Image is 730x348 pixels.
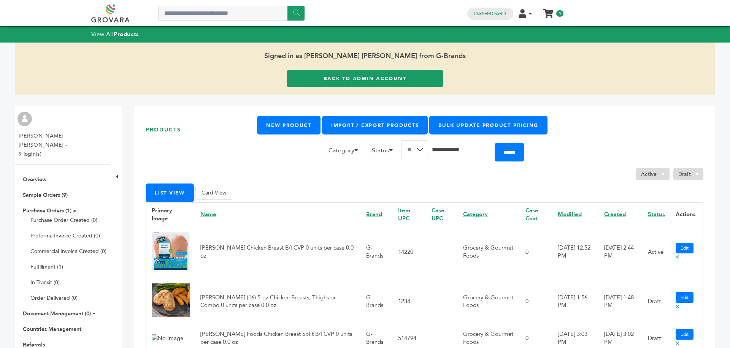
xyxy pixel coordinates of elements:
a: Name [200,210,216,218]
input: Search [432,140,491,159]
strong: Products [114,30,139,38]
td: G-Brands [361,226,393,278]
a: Document Management (0) [23,310,91,317]
span: × [691,169,703,179]
a: Created [604,210,626,218]
a: Edit [676,329,693,340]
td: Grocery & Gourmet Foods [458,226,520,278]
a: Case Cost [525,207,538,222]
a: Purchase Order Created (0) [30,217,97,224]
a: Countries Management [23,326,81,333]
h1: Products [146,116,257,144]
a: Edit [676,292,693,303]
a: Brand [366,210,382,218]
td: G-Brands [361,278,393,325]
span: 1 [556,10,563,17]
td: Grocery & Gourmet Foods [458,278,520,325]
li: Active [636,168,670,180]
a: Status [648,210,665,218]
a: Order Delivered (0) [30,294,78,302]
a: Modified [558,210,582,218]
li: Status [368,146,401,159]
a: Proforma Invoice Created (0) [30,232,100,239]
td: Active [643,226,670,278]
td: 14220 [393,226,426,278]
a: Fulfillment (1) [30,263,63,270]
input: Search a product or brand... [158,6,305,21]
a: Edit [676,243,693,253]
button: Card View [195,186,232,200]
th: Actions [670,202,703,226]
th: Primary Image [146,202,195,226]
a: Item UPC [398,207,410,222]
li: Category [325,146,367,159]
li: [PERSON_NAME] [PERSON_NAME] - 9 login(s) [19,131,108,159]
button: List View [146,183,194,202]
a: Back to Admin Account [287,70,443,87]
a: Overview [23,176,46,183]
img: No Image [152,283,190,317]
td: [DATE] 12:52 PM [552,226,599,278]
a: New Product [257,116,320,134]
a: In-Transit (0) [30,279,60,286]
img: No Image [152,232,190,270]
td: Draft [643,278,670,325]
td: 1234 [393,278,426,325]
a: My Cart [544,7,553,15]
td: [PERSON_NAME] Chicken Breast B/I CVP 0 units per case 0.0 oz [195,226,361,278]
td: 0 [520,226,552,278]
a: Case UPC [432,207,444,222]
a: Import / Export Products [322,116,428,134]
a: Category [463,210,488,218]
a: View AllProducts [91,30,139,38]
a: Sample Orders (9) [23,191,68,199]
a: Bulk Update Product Pricing [429,116,547,134]
a: Dashboard [474,10,506,17]
span: Signed in as [PERSON_NAME] [PERSON_NAME] from G-Brands [15,43,715,70]
li: Draft [673,168,703,180]
td: 0 [520,278,552,325]
td: [DATE] 2:44 PM [599,226,643,278]
a: Purchase Orders (1) [23,207,71,214]
img: No Image [152,334,183,342]
td: [DATE] 1:48 PM [599,278,643,325]
td: [PERSON_NAME] (16) 5-oz Chicken Breasts, Thighs or Combo 0 units per case 0.0 oz [195,278,361,325]
td: [DATE] 1:56 PM [552,278,599,325]
a: Commercial Invoice Created (0) [30,248,106,255]
img: profile.png [17,112,32,126]
span: × [657,169,669,179]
